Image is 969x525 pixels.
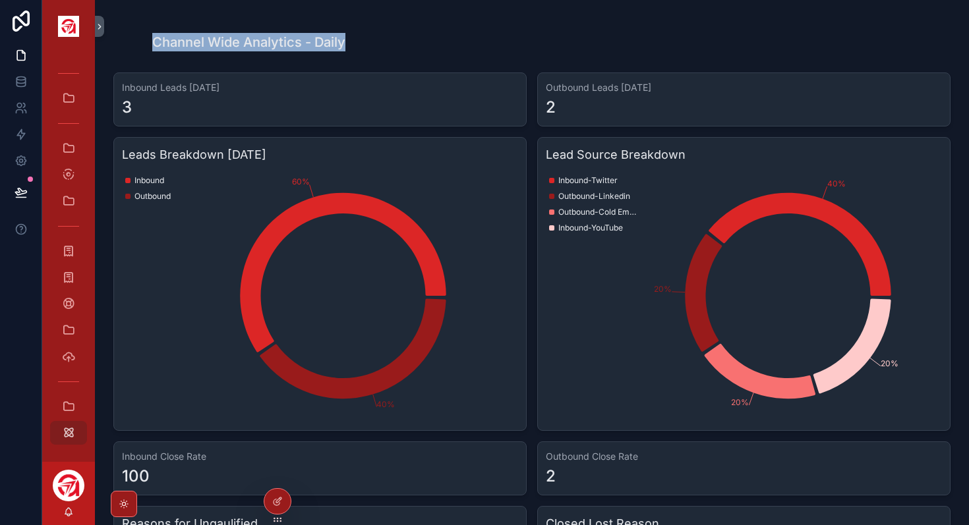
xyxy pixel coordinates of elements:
h1: Channel Wide Analytics - Daily [152,33,345,51]
div: 3 [122,97,132,118]
div: 100 [122,466,150,487]
div: chart [546,169,942,422]
h3: Outbound Close Rate [546,450,942,463]
span: Inbound-YouTube [558,223,623,233]
span: Outbound-Linkedin [558,191,630,202]
div: 2 [546,97,556,118]
h3: Lead Source Breakdown [546,146,942,164]
span: Outbound [134,191,171,202]
h3: Outbound Leads [DATE] [546,81,942,94]
tspan: 40% [376,399,395,409]
span: Inbound [134,175,164,186]
div: scrollable content [42,53,95,462]
span: Inbound-Twitter [558,175,618,186]
tspan: 20% [881,358,898,368]
div: 2 [546,466,556,487]
tspan: 60% [292,177,310,186]
div: chart [122,169,518,422]
span: Outbound-Cold Email [558,207,637,217]
h3: Leads Breakdown [DATE] [122,146,518,164]
tspan: 20% [731,397,749,407]
tspan: 40% [827,179,846,188]
h3: Inbound Leads [DATE] [122,81,518,94]
tspan: 20% [654,284,672,294]
h3: Inbound Close Rate [122,450,518,463]
img: App logo [58,16,79,37]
